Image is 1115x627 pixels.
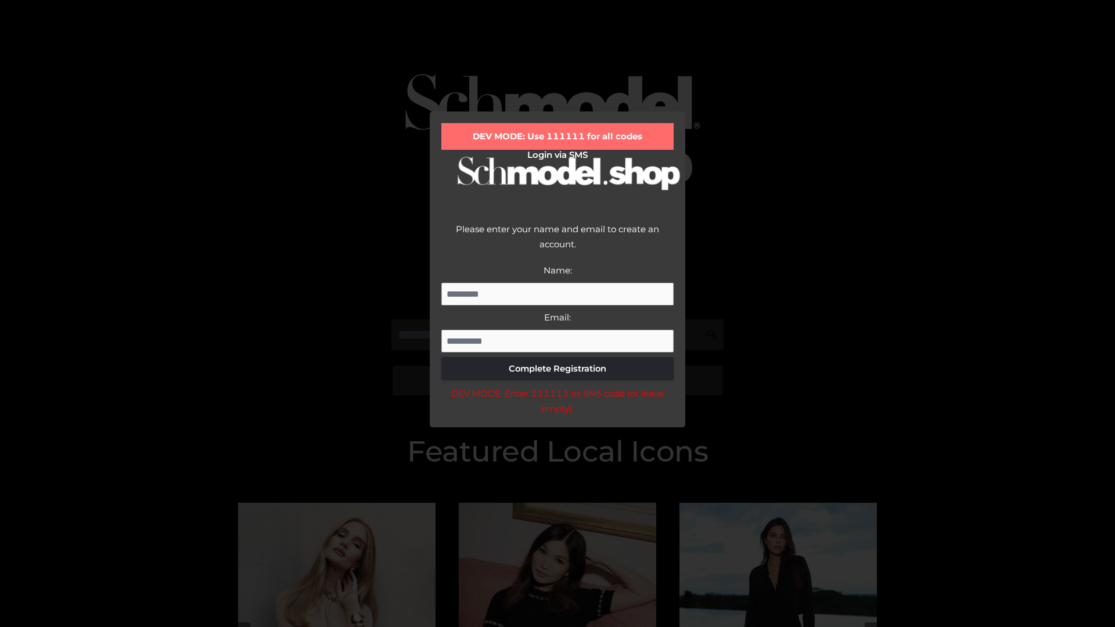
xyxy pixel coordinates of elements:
label: Email: [544,312,571,323]
div: DEV MODE: Use 111111 for all codes [441,123,674,150]
div: DEV MODE: Enter 111111 as SMS code (or leave empty). [441,386,674,416]
label: Name: [544,265,572,276]
div: Please enter your name and email to create an account. [441,222,674,263]
button: Complete Registration [441,357,674,380]
h2: Login via SMS [441,150,674,160]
